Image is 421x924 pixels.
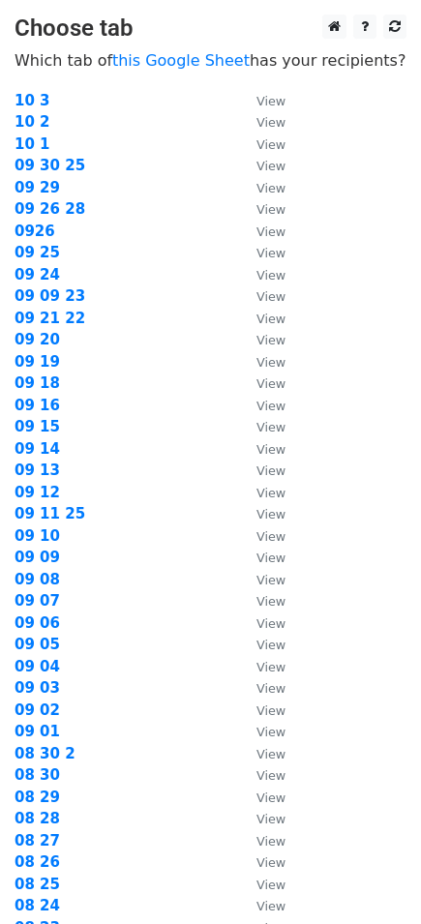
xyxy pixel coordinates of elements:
[256,573,286,587] small: View
[237,658,286,675] a: View
[237,810,286,827] a: View
[256,681,286,696] small: View
[15,876,60,893] a: 08 25
[256,94,286,108] small: View
[237,440,286,458] a: View
[237,897,286,914] a: View
[15,15,406,43] h3: Choose tab
[15,310,85,327] a: 09 21 22
[15,92,50,109] a: 10 3
[15,200,85,218] strong: 09 26 28
[237,353,286,371] a: View
[15,397,60,414] strong: 09 16
[237,484,286,501] a: View
[256,768,286,783] small: View
[15,135,50,153] a: 10 1
[237,462,286,479] a: View
[15,571,60,588] strong: 09 08
[237,244,286,261] a: View
[15,766,60,784] a: 08 30
[256,289,286,304] small: View
[237,135,286,153] a: View
[256,616,286,631] small: View
[237,310,286,327] a: View
[15,179,60,196] a: 09 29
[237,832,286,849] a: View
[256,790,286,805] small: View
[15,701,60,719] strong: 09 02
[237,592,286,610] a: View
[256,399,286,413] small: View
[256,660,286,674] small: View
[15,853,60,871] a: 08 26
[256,594,286,609] small: View
[15,440,60,458] a: 09 14
[15,374,60,392] a: 09 18
[237,679,286,697] a: View
[15,244,60,261] strong: 09 25
[15,745,75,762] a: 08 30 2
[15,527,60,545] a: 09 10
[256,268,286,283] small: View
[256,529,286,544] small: View
[256,224,286,239] small: View
[237,113,286,131] a: View
[15,484,60,501] a: 09 12
[15,462,60,479] a: 09 13
[256,812,286,826] small: View
[15,614,60,632] strong: 09 06
[237,157,286,174] a: View
[256,115,286,130] small: View
[15,549,60,566] a: 09 09
[15,658,60,675] a: 09 04
[15,353,60,371] a: 09 19
[112,51,250,70] a: this Google Sheet
[237,374,286,392] a: View
[256,703,286,718] small: View
[256,507,286,522] small: View
[15,287,85,305] strong: 09 09 23
[256,420,286,434] small: View
[15,418,60,435] a: 09 15
[256,181,286,195] small: View
[15,789,60,806] a: 08 29
[256,899,286,913] small: View
[15,331,60,348] a: 09 20
[237,636,286,653] a: View
[237,287,286,305] a: View
[15,636,60,653] a: 09 05
[15,157,85,174] a: 09 30 25
[256,463,286,478] small: View
[15,897,60,914] a: 08 24
[15,592,60,610] strong: 09 07
[15,723,60,740] a: 09 01
[256,834,286,849] small: View
[256,725,286,739] small: View
[256,855,286,870] small: View
[237,571,286,588] a: View
[237,179,286,196] a: View
[237,200,286,218] a: View
[237,92,286,109] a: View
[256,551,286,565] small: View
[237,723,286,740] a: View
[237,266,286,283] a: View
[237,223,286,240] a: View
